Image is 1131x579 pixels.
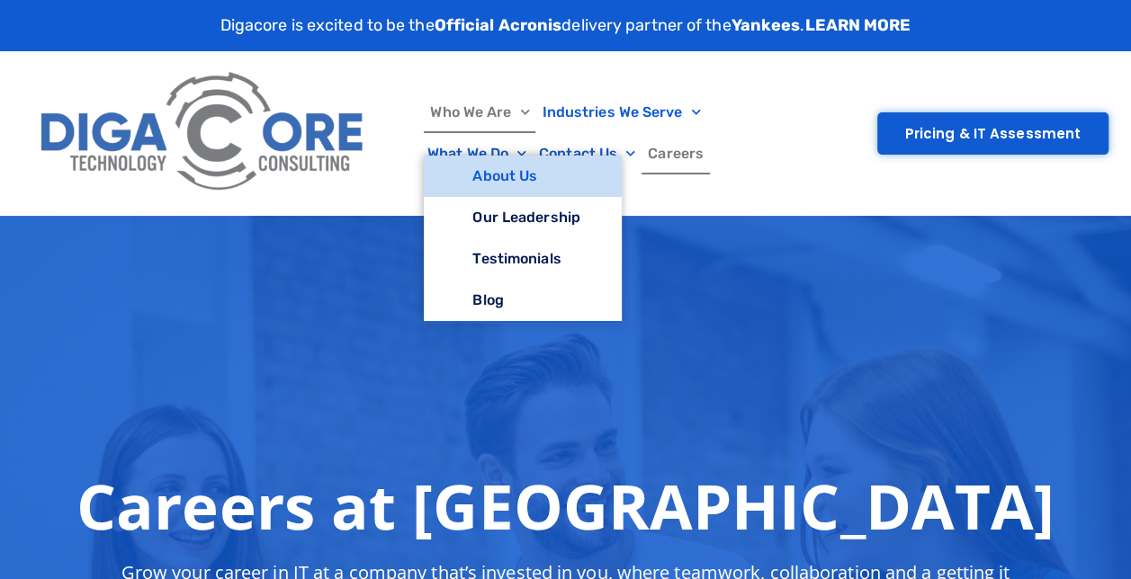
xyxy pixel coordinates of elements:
strong: Official Acronis [435,15,562,35]
a: What We Do [421,133,533,174]
a: Careers [642,133,710,174]
a: Contact Us [533,133,642,174]
a: Our Leadership [424,197,621,238]
strong: Yankees [732,15,801,35]
a: Testimonials [424,238,621,280]
h1: Careers at [GEOGRAPHIC_DATA] [76,469,1055,541]
a: Who We Are [424,92,535,133]
a: LEARN MORE [804,15,911,35]
a: About Us [424,156,621,197]
span: Pricing & IT Assessment [905,127,1081,140]
p: Digacore is excited to be the delivery partner of the . [220,13,911,38]
nav: Menu [384,92,746,174]
ul: Who We Are [424,156,621,323]
a: Pricing & IT Assessment [877,112,1109,155]
a: Industries We Serve [535,92,706,133]
a: Blog [424,280,621,321]
img: Digacore Logo [31,60,375,206]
